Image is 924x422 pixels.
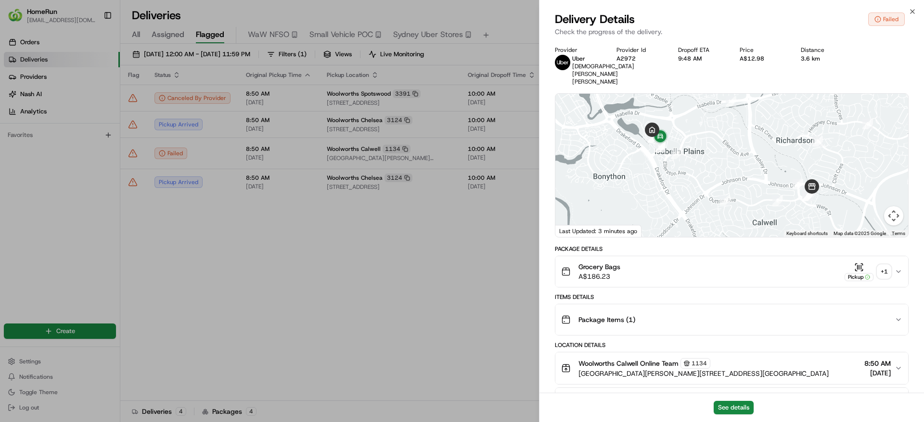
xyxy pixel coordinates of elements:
[801,46,847,54] div: Distance
[555,304,908,335] button: Package Items (1)
[789,175,807,193] div: 7
[578,369,829,378] span: [GEOGRAPHIC_DATA][PERSON_NAME][STREET_ADDRESS][GEOGRAPHIC_DATA]
[716,191,734,210] div: 1
[868,12,905,26] button: Failed
[845,262,873,281] button: Pickup
[667,145,685,163] div: 14
[892,231,905,236] a: Terms (opens in new tab)
[555,293,909,301] div: Items Details
[786,230,828,237] button: Keyboard shortcuts
[859,115,877,133] div: 9
[555,55,570,70] img: uber-new-logo.jpeg
[740,55,786,62] div: A$12.98
[555,341,909,349] div: Location Details
[578,359,679,368] span: Woolworths Calwell Online Team
[555,27,909,37] p: Check the progress of the delivery.
[798,186,817,205] div: 6
[555,245,909,253] div: Package Details
[884,206,903,225] button: Map camera controls
[578,272,620,281] span: A$186.23
[572,55,585,62] span: Uber
[692,360,707,367] span: 1134
[558,224,590,237] img: Google
[578,262,620,272] span: Grocery Bags
[678,55,724,62] div: 9:48 AM
[864,368,891,378] span: [DATE]
[769,191,787,210] div: 2
[808,132,827,150] div: 8
[864,359,891,368] span: 8:50 AM
[558,224,590,237] a: Open this area in Google Maps (opens a new window)
[555,352,908,384] button: Woolworths Calwell Online Team1134[GEOGRAPHIC_DATA][PERSON_NAME][STREET_ADDRESS][GEOGRAPHIC_DATA]...
[555,12,635,27] span: Delivery Details
[555,46,601,54] div: Provider
[845,262,891,281] button: Pickup+1
[572,62,634,86] span: [DEMOGRAPHIC_DATA][PERSON_NAME] [PERSON_NAME]
[616,55,636,62] button: A2972
[555,256,908,287] button: Grocery BagsA$186.23Pickup+1
[722,92,740,111] div: 13
[555,225,642,237] div: Last Updated: 3 minutes ago
[578,315,635,324] span: Package Items ( 1 )
[801,55,847,62] div: 3.6 km
[740,46,786,54] div: Price
[877,265,891,278] div: + 1
[845,273,873,281] div: Pickup
[834,231,886,236] span: Map data ©2025 Google
[678,46,724,54] div: Dropoff ETA
[616,46,663,54] div: Provider Id
[714,401,754,414] button: See details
